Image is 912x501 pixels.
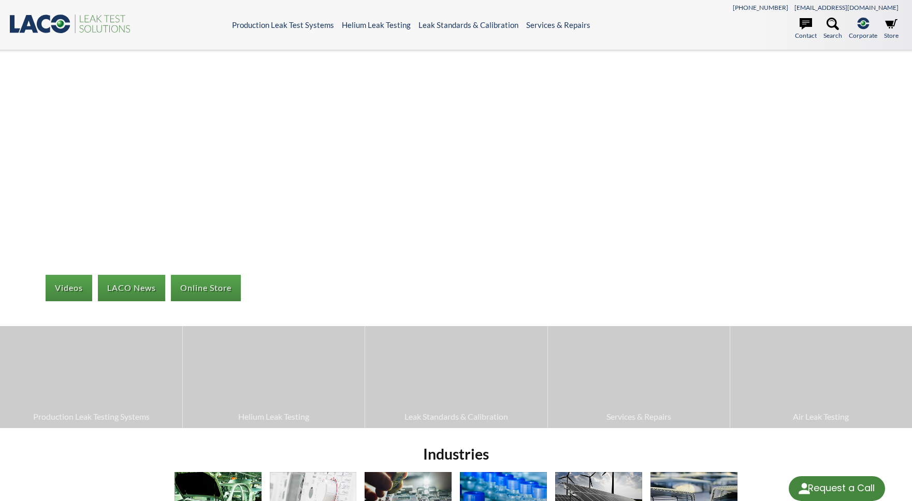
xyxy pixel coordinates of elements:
a: Helium Leak Testing [342,20,411,30]
a: Services & Repairs [526,20,590,30]
a: [EMAIL_ADDRESS][DOMAIN_NAME] [794,4,899,11]
span: Helium Leak Testing [188,410,359,423]
a: LACO News [98,275,165,301]
a: Search [823,18,842,40]
span: Corporate [849,31,877,40]
a: Leak Standards & Calibration [418,20,518,30]
a: Services & Repairs [548,326,730,428]
a: Leak Standards & Calibration [365,326,547,428]
div: Request a Call [808,476,875,500]
span: Production Leak Testing Systems [5,410,177,423]
a: Production Leak Test Systems [232,20,334,30]
a: Helium Leak Testing [183,326,365,428]
a: Air Leak Testing [730,326,912,428]
a: Online Store [171,275,241,301]
span: Air Leak Testing [735,410,907,423]
span: Leak Standards & Calibration [370,410,542,423]
a: Contact [795,18,817,40]
a: [PHONE_NUMBER] [733,4,788,11]
h2: Industries [170,445,742,464]
a: Videos [46,275,92,301]
div: Request a Call [789,476,885,501]
a: Store [884,18,899,40]
span: Services & Repairs [553,410,725,423]
img: round button [796,480,813,497]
